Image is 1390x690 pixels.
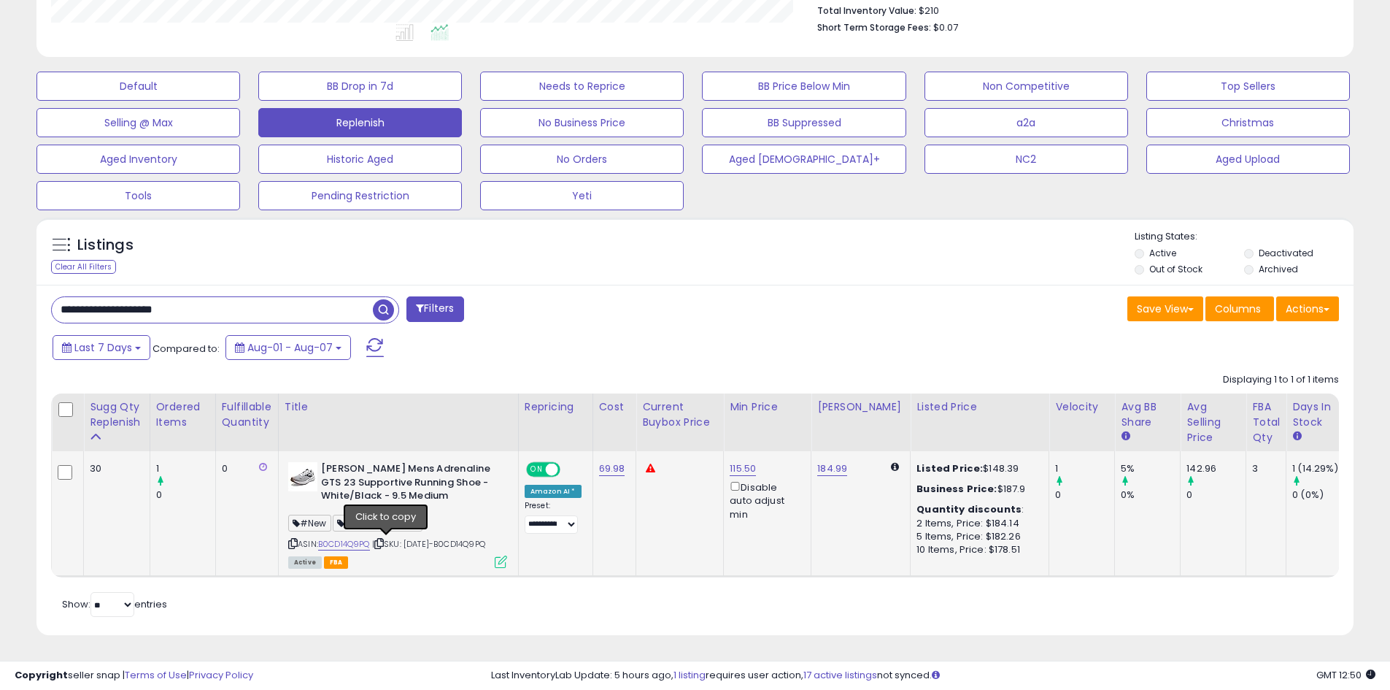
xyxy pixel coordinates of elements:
[53,335,150,360] button: Last 7 Days
[1121,399,1174,430] div: Avg BB Share
[817,4,916,17] b: Total Inventory Value:
[916,399,1043,415] div: Listed Price
[1186,399,1240,445] div: Avg Selling Price
[258,181,462,210] button: Pending Restriction
[730,479,800,521] div: Disable auto adjust min
[1223,373,1339,387] div: Displaying 1 to 1 of 1 items
[916,517,1038,530] div: 2 Items, Price: $184.14
[318,538,370,551] a: B0CD14Q9PQ
[1121,488,1180,502] div: 0%
[1146,108,1350,137] button: Christmas
[156,488,215,502] div: 0
[730,461,756,476] a: 115.50
[36,145,240,174] button: Aged Inventory
[1252,399,1280,445] div: FBA Total Qty
[480,145,684,174] button: No Orders
[1292,430,1301,443] small: Days In Stock.
[528,464,546,476] span: ON
[1135,230,1354,244] p: Listing States:
[387,515,423,532] span: #RA
[817,1,1328,18] li: $210
[642,399,717,430] div: Current Buybox Price
[933,20,958,34] span: $0.07
[916,462,1038,475] div: $148.39
[222,462,267,475] div: 0
[924,108,1128,137] button: a2a
[1292,488,1351,502] div: 0 (0%)
[152,342,220,356] span: Compared to:
[84,394,150,451] th: Please note that this number is a calculation based on your required days of coverage and your ve...
[406,296,463,322] button: Filters
[1146,145,1350,174] button: Aged Upload
[491,669,1375,683] div: Last InventoryLab Update: 5 hours ago, requires user action, not synced.
[525,485,582,498] div: Amazon AI *
[480,72,684,101] button: Needs to Reprice
[1055,462,1114,475] div: 1
[1186,462,1246,475] div: 142.96
[288,462,507,567] div: ASIN:
[525,399,587,415] div: Repricing
[702,145,906,174] button: Aged [DEMOGRAPHIC_DATA]+
[222,399,272,430] div: Fulfillable Quantity
[1127,296,1203,321] button: Save View
[258,145,462,174] button: Historic Aged
[77,235,134,256] h5: Listings
[702,108,906,137] button: BB Suppressed
[558,464,582,476] span: OFF
[288,462,317,491] img: 41FiFn6FfpL._SL40_.jpg
[333,515,385,532] span: #Hibbet
[480,181,684,210] button: Yeti
[156,399,209,430] div: Ordered Items
[1055,488,1114,502] div: 0
[1186,488,1246,502] div: 0
[924,145,1128,174] button: NC2
[36,108,240,137] button: Selling @ Max
[1121,430,1130,443] small: Avg BB Share.
[817,399,904,415] div: [PERSON_NAME]
[1252,462,1275,475] div: 3
[285,399,512,415] div: Title
[916,503,1038,516] div: :
[817,21,931,34] b: Short Term Storage Fees:
[673,668,706,682] a: 1 listing
[372,538,485,550] span: | SKU: [DATE]-B0CD14Q9PQ
[599,399,630,415] div: Cost
[189,668,253,682] a: Privacy Policy
[225,335,351,360] button: Aug-01 - Aug-07
[15,669,253,683] div: seller snap | |
[15,668,68,682] strong: Copyright
[156,462,215,475] div: 1
[324,556,349,569] span: FBA
[1316,668,1375,682] span: 2025-08-15 12:50 GMT
[247,340,333,355] span: Aug-01 - Aug-07
[288,556,322,569] span: All listings currently available for purchase on Amazon
[62,597,167,611] span: Show: entries
[1215,302,1261,316] span: Columns
[480,108,684,137] button: No Business Price
[730,399,805,415] div: Min Price
[916,482,997,496] b: Business Price:
[288,515,331,532] span: #New
[1292,399,1345,430] div: Days In Stock
[125,668,187,682] a: Terms of Use
[702,72,906,101] button: BB Price Below Min
[1055,399,1108,415] div: Velocity
[90,399,144,430] div: Sugg Qty Replenish
[1146,72,1350,101] button: Top Sellers
[803,668,877,682] a: 17 active listings
[1121,462,1180,475] div: 5%
[258,108,462,137] button: Replenish
[1276,296,1339,321] button: Actions
[258,72,462,101] button: BB Drop in 7d
[916,543,1038,556] div: 10 Items, Price: $178.51
[74,340,132,355] span: Last 7 Days
[916,530,1038,543] div: 5 Items, Price: $182.26
[924,72,1128,101] button: Non Competitive
[1149,263,1202,275] label: Out of Stock
[817,461,847,476] a: 184.99
[1292,462,1351,475] div: 1 (14.29%)
[1205,296,1274,321] button: Columns
[599,461,625,476] a: 69.98
[90,462,139,475] div: 30
[525,501,582,534] div: Preset:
